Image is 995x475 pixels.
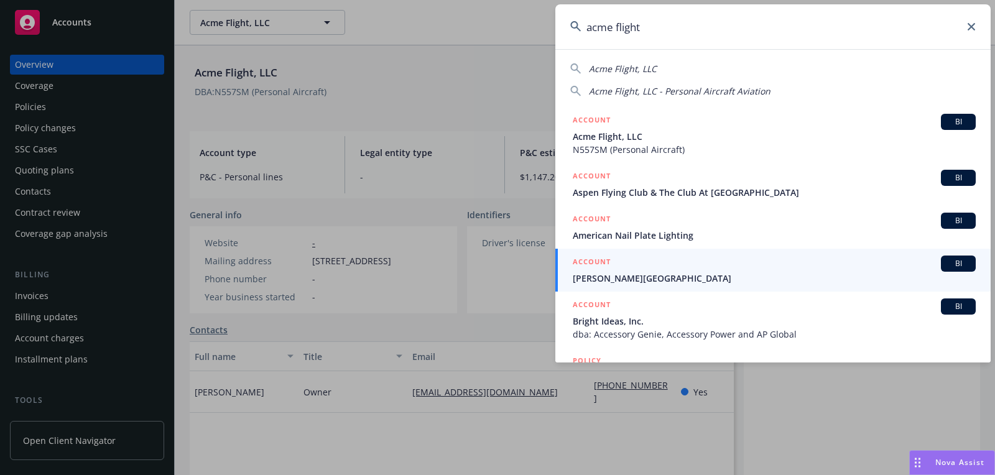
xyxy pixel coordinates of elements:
span: Acme Flight, LLC [573,130,976,143]
span: BI [946,258,971,269]
span: dba: Accessory Genie, Accessory Power and AP Global [573,328,976,341]
a: ACCOUNTBI[PERSON_NAME][GEOGRAPHIC_DATA] [555,249,991,292]
span: Acme Flight, LLC - Personal Aircraft Aviation [589,85,771,97]
span: BI [946,116,971,127]
span: American Nail Plate Lighting [573,229,976,242]
h5: ACCOUNT [573,256,611,270]
h5: ACCOUNT [573,114,611,129]
h5: ACCOUNT [573,298,611,313]
a: ACCOUNTBIBright Ideas, Inc.dba: Accessory Genie, Accessory Power and AP Global [555,292,991,348]
h5: ACCOUNT [573,213,611,228]
span: BI [946,301,971,312]
span: BI [946,215,971,226]
span: Bright Ideas, Inc. [573,315,976,328]
span: Acme Flight, LLC [589,63,657,75]
a: ACCOUNTBIAcme Flight, LLCN557SM (Personal Aircraft) [555,107,991,163]
h5: POLICY [573,354,601,367]
input: Search... [555,4,991,49]
span: N557SM (Personal Aircraft) [573,143,976,156]
span: [PERSON_NAME][GEOGRAPHIC_DATA] [573,272,976,285]
span: BI [946,172,971,183]
span: Nova Assist [935,457,984,468]
a: ACCOUNTBIAspen Flying Club & The Club At [GEOGRAPHIC_DATA] [555,163,991,206]
button: Nova Assist [909,450,995,475]
div: Drag to move [910,451,925,474]
a: POLICY [555,348,991,401]
a: ACCOUNTBIAmerican Nail Plate Lighting [555,206,991,249]
h5: ACCOUNT [573,170,611,185]
span: Aspen Flying Club & The Club At [GEOGRAPHIC_DATA] [573,186,976,199]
